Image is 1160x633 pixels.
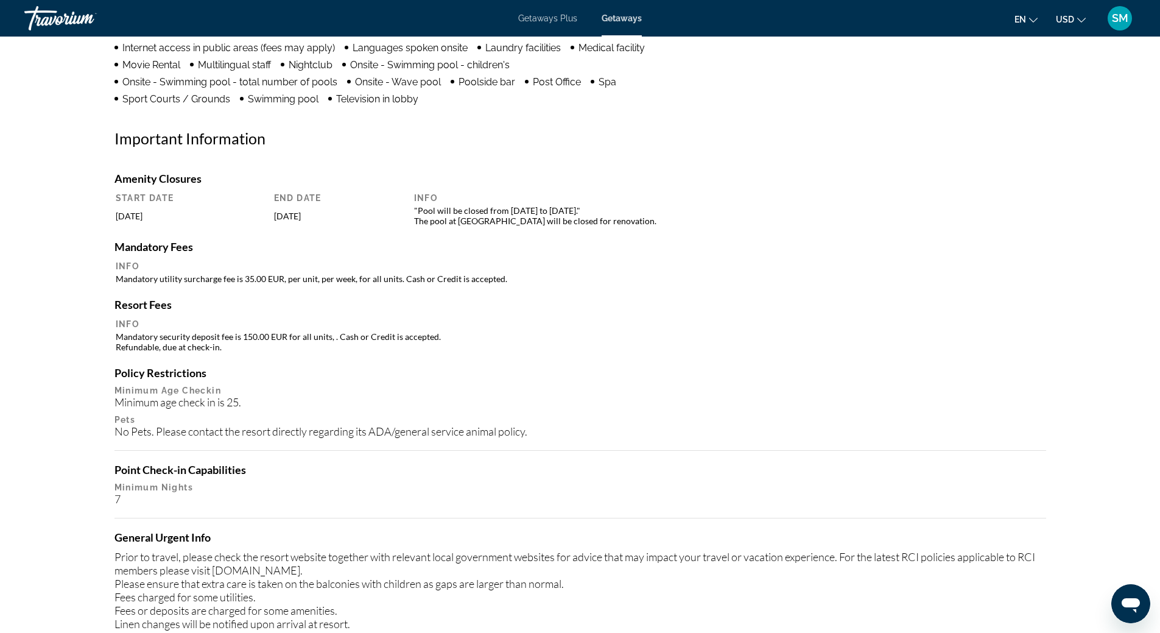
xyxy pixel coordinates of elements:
[353,42,468,54] span: Languages spoken onsite
[24,2,146,34] a: Travorium
[114,366,1046,380] h4: Policy Restrictions
[116,205,267,227] td: [DATE]
[122,42,335,54] span: Internet access in public areas (fees may apply)
[114,425,1046,438] div: No Pets. Please contact the resort directly regarding its ADA/general service animal policy.
[122,59,180,71] span: Movie Rental
[116,261,1045,272] th: Info
[114,463,1046,476] h4: Point Check-in Capabilities
[122,93,230,105] span: Sport Courts / Grounds
[114,129,1046,147] h2: Important Information
[114,240,1046,253] h4: Mandatory Fees
[485,42,561,54] span: Laundry facilities
[114,298,1046,311] h4: Resort Fees
[1014,15,1026,24] span: en
[114,492,1046,506] div: 7
[116,319,1045,330] th: Info
[114,415,1046,425] p: Pets
[268,193,407,203] th: End Date
[114,395,1046,409] div: Minimum age check in is 25.
[1056,10,1086,28] button: Change currency
[1112,12,1128,24] span: SM
[116,193,267,203] th: Start Date
[355,76,441,88] span: Onsite - Wave pool
[114,483,1046,492] p: Minimum Nights
[114,531,1046,544] h4: General Urgent Info
[599,76,616,88] span: Spa
[114,172,1046,185] h4: Amenity Closures
[198,59,271,71] span: Multilingual staff
[336,93,418,105] span: Television in lobby
[408,193,1045,203] th: Info
[578,42,645,54] span: Medical facility
[1014,10,1038,28] button: Change language
[116,273,1045,285] td: Mandatory utility surcharge fee is 35.00 EUR, per unit, per week, for all units. Cash or Credit i...
[122,76,337,88] span: Onsite - Swimming pool - total number of pools
[116,331,1045,353] td: Mandatory security deposit fee is 150.00 EUR for all units, . Cash or Credit is accepted. Refunda...
[1056,15,1074,24] span: USD
[408,205,1045,227] td: "Pool will be closed from [DATE] to [DATE]." The pool at [GEOGRAPHIC_DATA] will be closed for ren...
[602,13,642,23] a: Getaways
[459,76,515,88] span: Poolside bar
[350,59,510,71] span: Onsite - Swimming pool - children's
[533,76,581,88] span: Post Office
[248,93,318,105] span: Swimming pool
[114,386,1046,395] p: Minimum Age Checkin
[268,205,407,227] td: [DATE]
[518,13,577,23] a: Getaways Plus
[1104,5,1136,31] button: User Menu
[289,59,332,71] span: Nightclub
[1111,584,1150,623] iframe: Button to launch messaging window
